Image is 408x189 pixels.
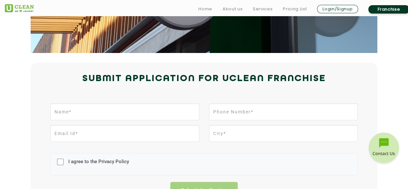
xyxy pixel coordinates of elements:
[5,4,34,12] img: UClean Laundry and Dry Cleaning
[50,125,199,142] input: Email Id*
[283,5,307,13] a: Pricing List
[67,159,129,171] label: I agree to the Privacy Policy
[368,132,400,165] img: contact-btn
[209,125,358,142] input: City*
[209,103,358,120] input: Phone Number*
[198,5,212,13] a: Home
[223,5,243,13] a: About us
[253,5,273,13] a: Services
[317,5,358,13] a: Login/Signup
[50,103,199,120] input: Name*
